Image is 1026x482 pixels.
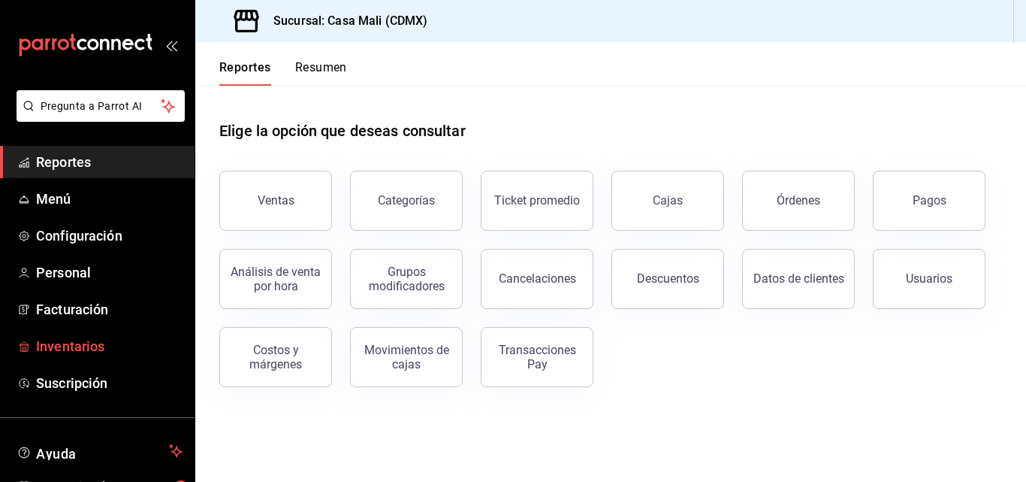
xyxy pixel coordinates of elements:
span: Facturación [36,299,183,320]
div: Usuarios [906,271,952,286]
div: Categorías [378,193,435,208]
span: Suscripción [36,373,183,393]
div: Costos y márgenes [229,343,322,371]
button: Reportes [219,60,271,86]
span: Personal [36,262,183,283]
div: Grupos modificadores [360,265,453,293]
h3: Sucursal: Casa Mali (CDMX) [261,12,427,30]
button: Pregunta a Parrot AI [17,90,185,122]
div: Ticket promedio [494,193,580,208]
button: Cajas [611,171,724,231]
h1: Elige la opción que deseas consultar [219,120,466,142]
div: Movimientos de cajas [360,343,453,371]
div: Pagos [913,193,946,208]
span: Configuración [36,226,183,246]
div: Órdenes [777,193,820,208]
div: Cancelaciones [499,271,576,286]
button: Grupos modificadores [350,249,463,309]
button: Resumen [295,60,347,86]
div: Análisis de venta por hora [229,265,322,293]
a: Pregunta a Parrot AI [11,109,185,125]
span: Reportes [36,152,183,172]
button: Pagos [873,171,985,231]
button: Costos y márgenes [219,327,332,387]
span: Menú [36,189,183,209]
button: Ticket promedio [481,171,593,231]
div: Cajas [653,193,683,208]
button: Análisis de venta por hora [219,249,332,309]
div: navigation tabs [219,60,347,86]
button: Categorías [350,171,463,231]
button: Descuentos [611,249,724,309]
button: Transacciones Pay [481,327,593,387]
span: Pregunta a Parrot AI [41,99,161,114]
button: open_drawer_menu [165,39,177,51]
div: Ventas [258,193,294,208]
div: Datos de clientes [753,271,844,286]
div: Descuentos [637,271,699,286]
button: Órdenes [742,171,855,231]
span: Ayuda [36,442,163,460]
button: Datos de clientes [742,249,855,309]
button: Ventas [219,171,332,231]
button: Cancelaciones [481,249,593,309]
span: Inventarios [36,336,183,356]
button: Movimientos de cajas [350,327,463,387]
button: Usuarios [873,249,985,309]
div: Transacciones Pay [490,343,584,371]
